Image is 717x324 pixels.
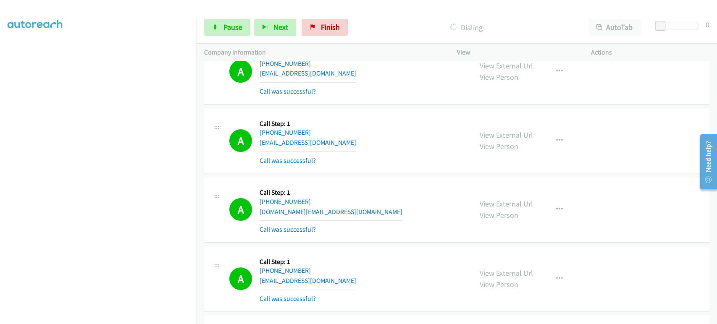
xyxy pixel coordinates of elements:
[693,128,717,195] iframe: Resource Center
[260,60,311,68] a: [PHONE_NUMBER]
[457,47,576,57] p: View
[260,258,356,266] h5: Call Step: 1
[229,198,252,221] h1: A
[260,188,402,197] h5: Call Step: 1
[260,138,356,146] a: [EMAIL_ADDRESS][DOMAIN_NAME]
[480,141,518,151] a: View Person
[260,157,316,165] a: Call was successful?
[480,280,518,289] a: View Person
[260,69,356,77] a: [EMAIL_ADDRESS][DOMAIN_NAME]
[480,72,518,82] a: View Person
[260,208,402,216] a: [DOMAIN_NAME][EMAIL_ADDRESS][DOMAIN_NAME]
[260,128,311,136] a: [PHONE_NUMBER]
[260,295,316,303] a: Call was successful?
[260,277,356,285] a: [EMAIL_ADDRESS][DOMAIN_NAME]
[321,22,340,32] span: Finish
[659,23,698,29] div: Delay between calls (in seconds)
[273,22,288,32] span: Next
[229,129,252,152] h1: A
[480,61,533,71] a: View External Url
[260,120,356,128] h5: Call Step: 1
[223,22,242,32] span: Pause
[480,210,518,220] a: View Person
[706,19,709,30] div: 0
[359,22,573,33] p: Dialing
[229,60,252,83] h1: A
[229,267,252,290] h1: A
[591,47,709,57] p: Actions
[480,130,533,140] a: View External Url
[260,87,316,95] a: Call was successful?
[480,268,533,278] a: View External Url
[260,225,316,233] a: Call was successful?
[260,267,311,274] a: [PHONE_NUMBER]
[480,199,533,209] a: View External Url
[204,47,442,57] p: Company Information
[302,19,348,36] a: Finish
[254,19,296,36] button: Next
[588,19,641,36] button: AutoTab
[204,19,250,36] a: Pause
[260,198,311,206] a: [PHONE_NUMBER]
